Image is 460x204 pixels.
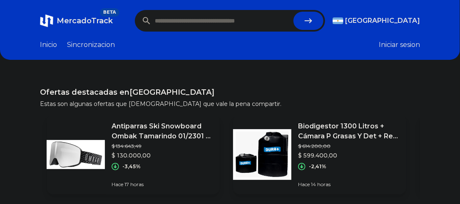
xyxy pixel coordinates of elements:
p: Antiparras Ski Snowboard Ombak Tamarindo 01/2301 Y 01/2303° [112,121,213,141]
h1: Ofertas destacadas en [GEOGRAPHIC_DATA] [40,86,420,98]
p: $ 614.200,00 [298,143,400,150]
p: Hace 14 horas [298,181,400,188]
img: MercadoTrack [40,14,53,27]
img: Argentina [333,17,343,24]
button: Iniciar sesion [379,40,420,50]
img: Featured image [233,125,291,184]
p: $ 599.400,00 [298,151,400,160]
a: Featured imageBiodigestor 1300 Litros + Cámara P Grasas Y Det + Rec Lodos$ 614.200,00$ 599.400,00... [233,115,406,194]
a: Inicio [40,40,57,50]
span: BETA [100,8,119,17]
p: -3,45% [122,163,141,170]
a: Featured imageAntiparras Ski Snowboard Ombak Tamarindo 01/2301 Y 01/2303°$ 134.643,49$ 130.000,00... [47,115,220,194]
p: -2,41% [309,163,326,170]
p: Biodigestor 1300 Litros + Cámara P Grasas Y Det + Rec Lodos [298,121,400,141]
span: [GEOGRAPHIC_DATA] [345,16,420,26]
p: Estas son algunas ofertas que [DEMOGRAPHIC_DATA] que vale la pena compartir. [40,100,420,108]
p: $ 130.000,00 [112,151,213,160]
p: Hace 17 horas [112,181,213,188]
a: Sincronizacion [67,40,115,50]
span: MercadoTrack [57,16,113,25]
a: MercadoTrackBETA [40,14,113,27]
p: $ 134.643,49 [112,143,213,150]
button: [GEOGRAPHIC_DATA] [333,16,420,26]
img: Featured image [47,125,105,184]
